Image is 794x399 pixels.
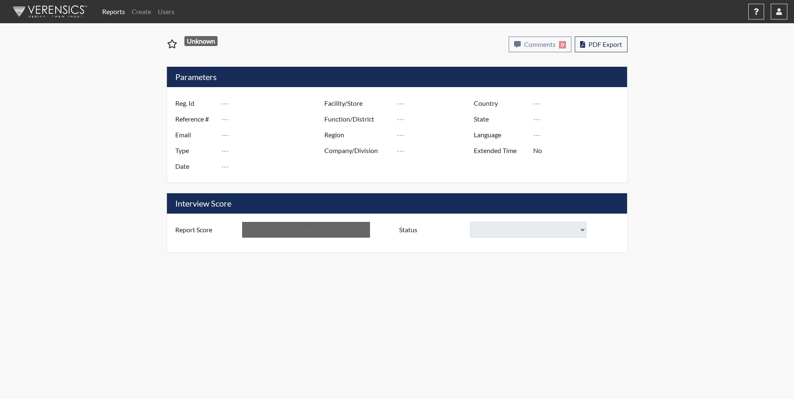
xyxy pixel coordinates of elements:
[509,36,571,52] button: Comments0
[184,36,218,46] span: Unknown
[221,111,326,127] input: ---
[468,127,533,143] label: Language
[559,41,566,49] span: 0
[524,40,556,48] span: Comments
[393,222,470,238] label: Status
[99,3,128,20] a: Reports
[318,127,397,143] label: Region
[221,158,326,174] input: ---
[397,127,476,143] input: ---
[397,95,476,111] input: ---
[167,67,627,87] h5: Parameters
[397,143,476,158] input: ---
[533,143,625,158] input: ---
[242,222,370,238] input: ---
[169,111,221,127] label: Reference #
[221,143,326,158] input: ---
[167,193,627,214] h5: Interview Score
[169,95,221,111] label: Reg. Id
[154,3,178,20] a: Users
[533,111,625,127] input: ---
[533,127,625,143] input: ---
[169,127,221,143] label: Email
[169,158,221,174] label: Date
[169,222,242,238] label: Report Score
[468,143,533,158] label: Extended Time
[318,111,397,127] label: Function/District
[318,95,397,111] label: Facility/Store
[575,36,627,52] button: PDF Export
[221,127,326,143] input: ---
[588,40,622,48] span: PDF Export
[128,3,154,20] a: Create
[468,111,533,127] label: State
[468,95,533,111] label: Country
[397,111,476,127] input: ---
[318,143,397,158] label: Company/Division
[221,95,326,111] input: ---
[169,143,221,158] label: Type
[393,222,625,238] div: Document a decision to hire or decline a candiate
[533,95,625,111] input: ---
